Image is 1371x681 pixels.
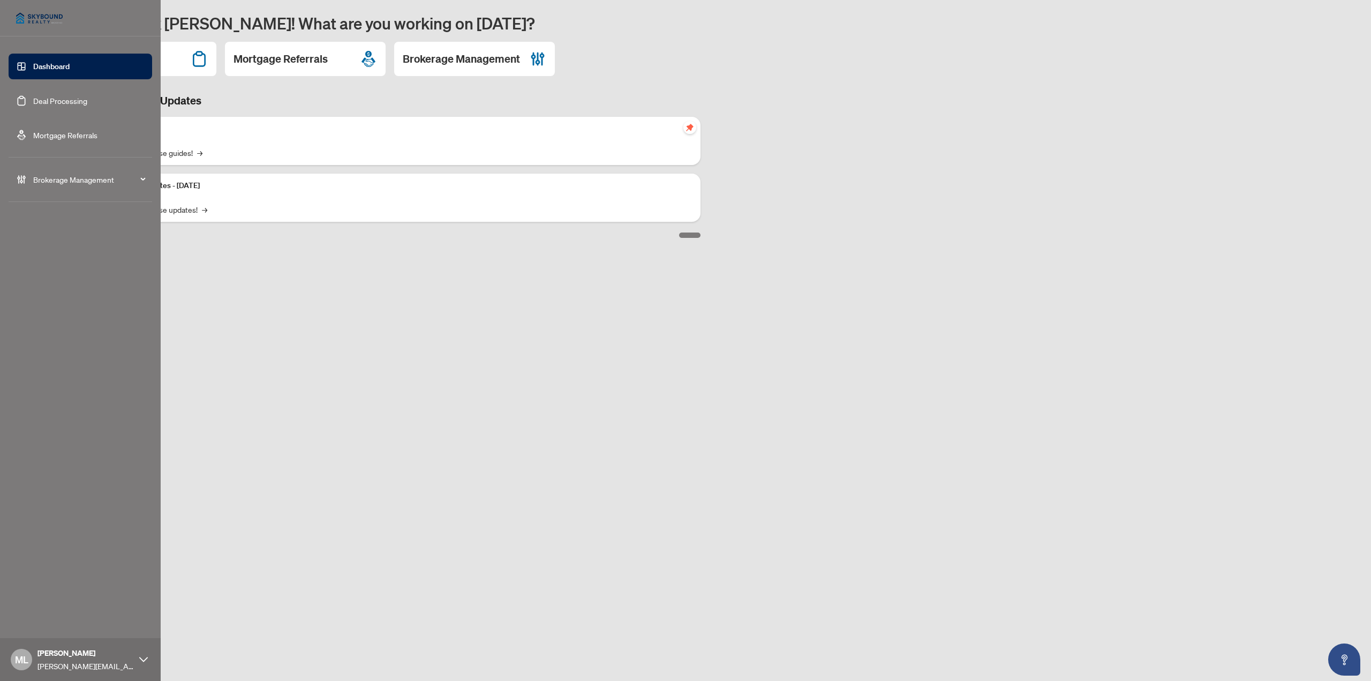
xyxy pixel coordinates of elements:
[197,147,202,159] span: →
[1328,643,1360,676] button: Open asap
[9,5,70,31] img: logo
[15,652,28,667] span: ML
[33,174,145,185] span: Brokerage Management
[112,123,692,135] p: Self-Help
[37,647,134,659] span: [PERSON_NAME]
[33,62,70,71] a: Dashboard
[37,660,134,672] span: [PERSON_NAME][EMAIL_ADDRESS][DOMAIN_NAME]
[56,93,700,108] h3: Brokerage & Industry Updates
[683,121,696,134] span: pushpin
[56,13,1358,33] h1: Welcome back [PERSON_NAME]! What are you working on [DATE]?
[403,51,520,66] h2: Brokerage Management
[233,51,328,66] h2: Mortgage Referrals
[202,204,207,215] span: →
[112,180,692,192] p: Platform Updates - [DATE]
[33,96,87,106] a: Deal Processing
[33,130,97,140] a: Mortgage Referrals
